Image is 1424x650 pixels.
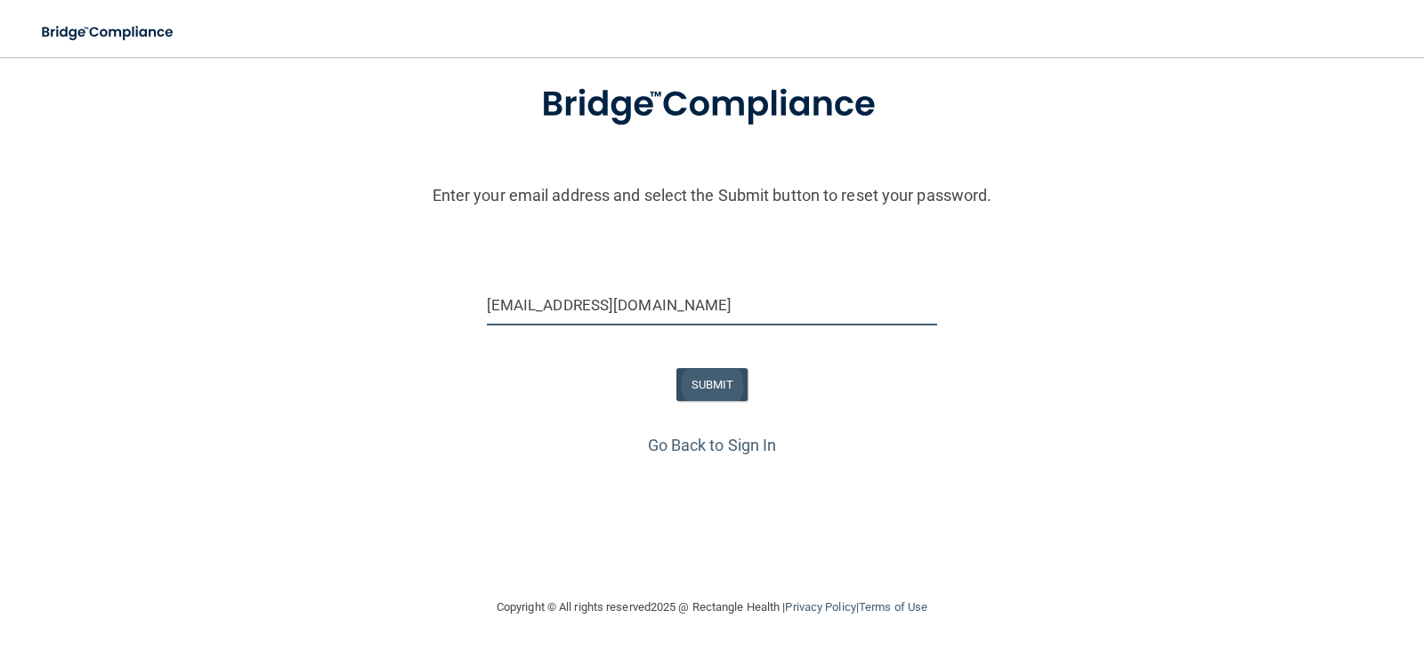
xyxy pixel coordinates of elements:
a: Privacy Policy [785,600,855,614]
img: bridge_compliance_login_screen.278c3ca4.svg [505,59,919,151]
img: bridge_compliance_login_screen.278c3ca4.svg [27,14,190,51]
input: Email [487,285,938,325]
div: Copyright © All rights reserved 2025 @ Rectangle Health | | [387,579,1037,636]
button: SUBMIT [676,368,748,401]
a: Terms of Use [859,600,927,614]
a: Go Back to Sign In [648,436,777,454]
